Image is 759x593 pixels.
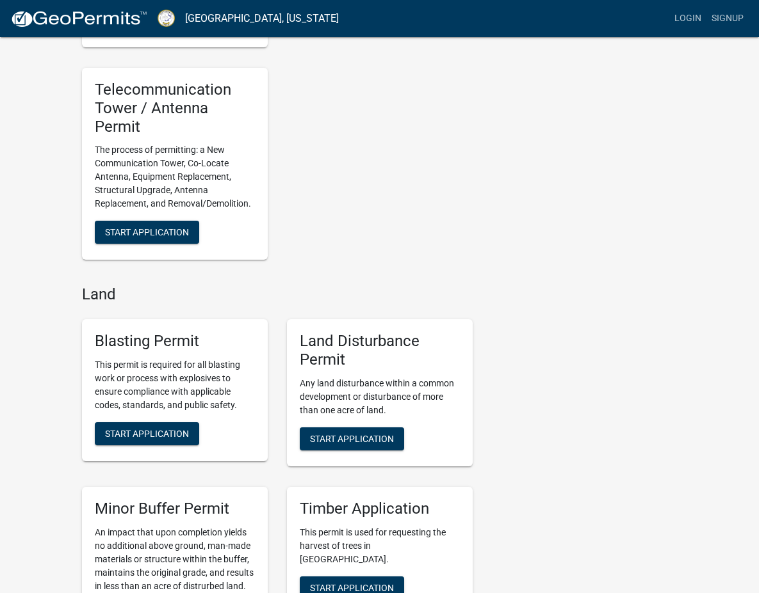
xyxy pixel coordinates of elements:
h5: Blasting Permit [95,332,255,351]
button: Start Application [95,422,199,445]
a: [GEOGRAPHIC_DATA], [US_STATE] [185,8,339,29]
h5: Timber Application [300,500,460,518]
p: Any land disturbance within a common development or disturbance of more than one acre of land. [300,377,460,417]
span: Start Application [105,227,189,237]
img: Putnam County, Georgia [158,10,175,27]
p: This permit is required for all blasting work or process with explosives to ensure compliance wit... [95,358,255,412]
a: Signup [706,6,749,31]
p: This permit is used for requesting the harvest of trees in [GEOGRAPHIC_DATA]. [300,526,460,566]
span: Start Application [105,428,189,438]
button: Start Application [95,221,199,244]
h4: Land [82,285,473,304]
h5: Minor Buffer Permit [95,500,255,518]
h5: Telecommunication Tower / Antenna Permit [95,81,255,136]
a: Login [669,6,706,31]
h5: Land Disturbance Permit [300,332,460,369]
button: Start Application [300,427,404,450]
p: The process of permitting: a New Communication Tower, Co-Locate Antenna, Equipment Replacement, S... [95,143,255,210]
p: An impact that upon completion yields no additional above ground, man-made materials or structure... [95,526,255,593]
span: Start Application [310,582,394,592]
span: Start Application [310,433,394,443]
